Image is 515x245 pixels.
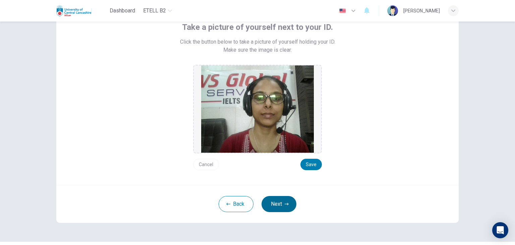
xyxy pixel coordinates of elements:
[110,7,135,15] span: Dashboard
[262,196,296,212] button: Next
[403,7,440,15] div: [PERSON_NAME]
[107,5,138,17] button: Dashboard
[223,46,292,54] span: Make sure the image is clear.
[182,22,333,33] span: Take a picture of yourself next to your ID.
[180,38,335,46] span: Click the button below to take a picture of yourself holding your ID.
[140,5,175,17] button: eTELL B2
[387,5,398,16] img: Profile picture
[193,159,219,170] button: Cancel
[56,4,107,17] a: Uclan logo
[143,7,166,15] span: eTELL B2
[56,4,92,17] img: Uclan logo
[492,222,508,238] div: Open Intercom Messenger
[201,65,314,153] img: preview screemshot
[338,8,347,13] img: en
[219,196,253,212] button: Back
[300,159,322,170] button: Save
